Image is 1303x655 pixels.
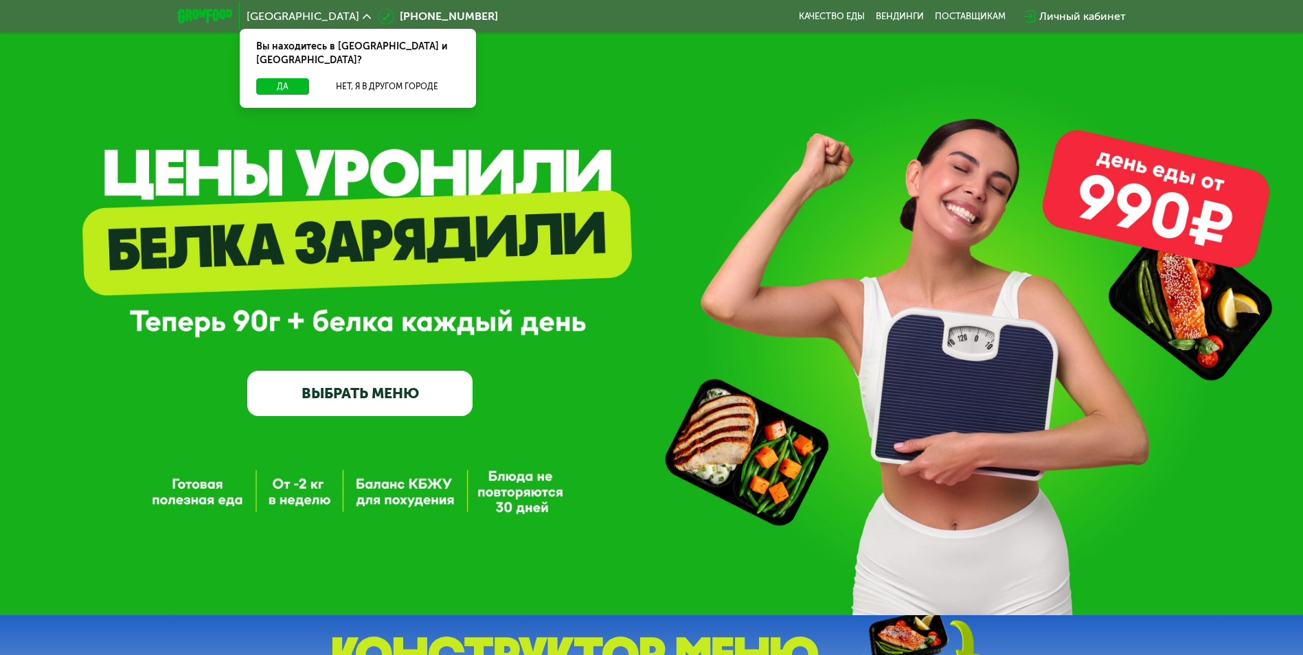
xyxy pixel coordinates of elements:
[799,11,865,22] a: Качество еды
[247,371,473,416] a: ВЫБРАТЬ МЕНЮ
[315,78,460,95] button: Нет, я в другом городе
[876,11,924,22] a: Вендинги
[1039,8,1126,25] div: Личный кабинет
[247,11,359,22] span: [GEOGRAPHIC_DATA]
[240,29,476,78] div: Вы находитесь в [GEOGRAPHIC_DATA] и [GEOGRAPHIC_DATA]?
[378,8,498,25] a: [PHONE_NUMBER]
[935,11,1006,22] div: поставщикам
[256,78,309,95] button: Да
